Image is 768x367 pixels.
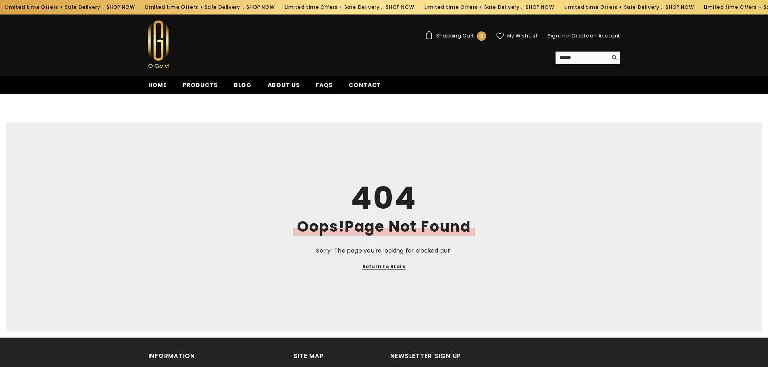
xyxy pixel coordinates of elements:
span: Products [183,81,218,89]
summary: Search [556,52,620,64]
p: Sorry! The page you're looking for clocked out! [195,246,573,255]
div: Limited time Offers + Safe Delivery .. [279,1,418,14]
a: Sign In [547,32,565,39]
span: Shopping Cart [436,33,474,38]
img: Ogold Shop [148,21,169,68]
div: Limited time Offers + Safe Delivery .. [558,1,698,14]
a: Products [175,81,226,94]
div: Limited time Offers + Safe Delivery .. [139,1,279,14]
h2: Site Map [293,352,378,361]
h2: Newsletter Sign Up [390,352,572,361]
div: Limited time Offers + Safe Delivery .. [418,1,558,14]
a: SHOP NOW [525,3,553,12]
a: FAQs [308,81,341,94]
a: My Wish List [496,32,537,39]
span: Contact [349,81,381,89]
span: My Wish List [507,33,537,38]
button: Search [608,52,620,64]
a: Blog [226,81,260,94]
span: or [565,32,570,39]
span: Home [148,81,167,89]
span: Blog [234,81,252,89]
h2: Information [148,352,281,361]
span: FAQs [316,81,333,89]
a: Return to Store [362,262,406,271]
a: Shopping Cart [425,31,486,41]
h1: 404 [195,183,573,214]
span: About us [268,81,300,89]
a: About us [260,81,308,94]
a: SHOP NOW [106,3,134,12]
a: Create an Account [571,32,620,39]
a: SHOP NOW [385,3,413,12]
a: SHOP NOW [665,3,693,12]
h2: Oops!Page Not Found [293,220,475,234]
a: SHOP NOW [246,3,274,12]
a: Home [140,81,175,94]
span: 0 [480,32,483,41]
a: Contact [341,81,389,94]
